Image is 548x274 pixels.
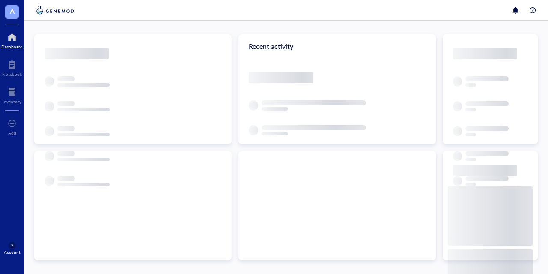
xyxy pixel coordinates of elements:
[10,6,15,16] span: A
[2,58,22,77] a: Notebook
[1,30,23,49] a: Dashboard
[8,130,16,135] div: Add
[1,44,23,49] div: Dashboard
[238,34,436,58] div: Recent activity
[3,85,21,104] a: Inventory
[34,5,76,15] img: genemod-logo
[3,99,21,104] div: Inventory
[11,243,13,248] span: ?
[4,250,21,255] div: Account
[2,72,22,77] div: Notebook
